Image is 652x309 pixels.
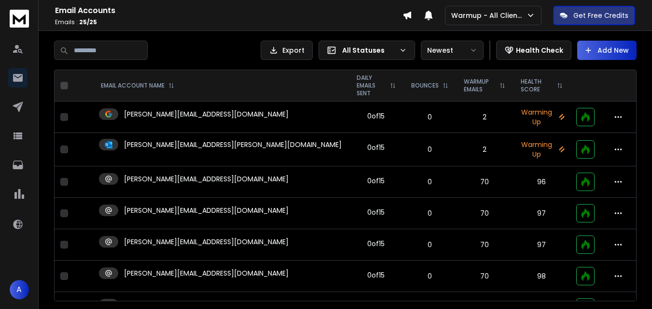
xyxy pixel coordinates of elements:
p: Get Free Credits [573,11,628,20]
div: 0 of 15 [367,207,385,217]
p: [PERSON_NAME][EMAIL_ADDRESS][PERSON_NAME][DOMAIN_NAME] [124,140,342,149]
div: 0 of 15 [367,270,385,280]
p: 0 [409,271,450,281]
td: 97 [513,198,570,229]
p: Warmup - All Clients [451,11,526,20]
p: All Statuses [342,45,395,55]
p: [PERSON_NAME][EMAIL_ADDRESS][DOMAIN_NAME] [124,109,289,119]
p: 0 [409,208,450,218]
span: 25 / 25 [79,18,97,26]
div: 0 of 15 [367,111,385,121]
p: Health Check [516,45,563,55]
button: Export [261,41,313,60]
div: 0 of 15 [367,143,385,152]
td: 98 [513,261,570,292]
p: [PERSON_NAME][EMAIL_ADDRESS][DOMAIN_NAME] [124,174,289,184]
button: Newest [421,41,484,60]
td: 70 [456,229,513,261]
td: 70 [456,198,513,229]
div: EMAIL ACCOUNT NAME [101,82,174,89]
p: [PERSON_NAME][EMAIL_ADDRESS][DOMAIN_NAME] [124,206,289,215]
button: A [10,280,29,299]
button: Health Check [496,41,571,60]
td: 70 [456,261,513,292]
div: 0 of 15 [367,239,385,249]
button: Add New [577,41,637,60]
p: DAILY EMAILS SENT [357,74,386,97]
td: 2 [456,133,513,166]
td: 70 [456,166,513,198]
td: 97 [513,229,570,261]
p: 0 [409,112,450,122]
p: 0 [409,240,450,250]
p: WARMUP EMAILS [464,78,496,93]
p: HEALTH SCORE [521,78,553,93]
img: logo [10,10,29,28]
td: 2 [456,102,513,133]
h1: Email Accounts [55,5,402,16]
p: [PERSON_NAME][EMAIL_ADDRESS][DOMAIN_NAME] [124,268,289,278]
p: 0 [409,177,450,187]
p: Warming Up [519,140,565,159]
p: Warming Up [519,107,565,127]
p: 0 [409,145,450,154]
p: [PERSON_NAME][EMAIL_ADDRESS][DOMAIN_NAME] [124,237,289,247]
td: 96 [513,166,570,198]
div: 0 of 15 [367,176,385,186]
p: BOUNCES [411,82,439,89]
p: Emails : [55,18,402,26]
button: Get Free Credits [553,6,635,25]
